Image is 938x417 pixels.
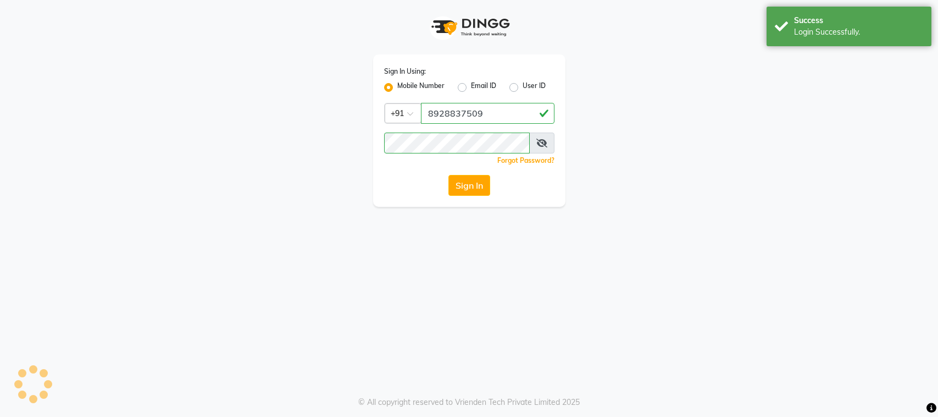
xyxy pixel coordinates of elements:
label: Sign In Using: [384,67,426,76]
label: Email ID [471,81,496,94]
label: Mobile Number [397,81,445,94]
input: Username [421,103,554,124]
input: Username [384,133,530,153]
img: logo1.svg [425,11,513,43]
label: User ID [523,81,546,94]
div: Login Successfully. [794,26,923,38]
a: Forgot Password? [497,156,554,164]
button: Sign In [448,175,490,196]
div: Success [794,15,923,26]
